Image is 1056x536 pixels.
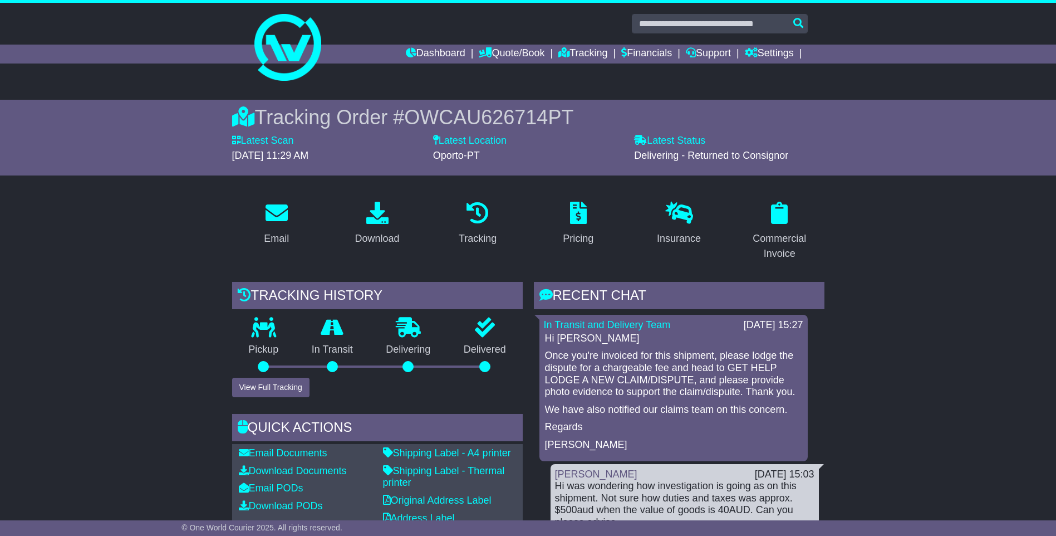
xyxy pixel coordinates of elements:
span: OWCAU626714PT [404,106,573,129]
a: In Transit and Delivery Team [544,319,671,330]
a: Shipping Label - A4 printer [383,447,511,459]
div: RECENT CHAT [534,282,824,312]
div: [DATE] 15:27 [744,319,803,332]
span: [DATE] 11:29 AM [232,150,309,161]
span: © One World Courier 2025. All rights reserved. [181,523,342,532]
a: Download PODs [239,500,323,511]
div: Tracking [459,231,497,246]
a: Email Documents [239,447,327,459]
a: Tracking [451,198,504,250]
button: View Full Tracking [232,378,310,397]
p: Regards [545,421,802,433]
div: Email [264,231,289,246]
div: Download [355,231,399,246]
p: Hi [PERSON_NAME] [545,333,802,345]
a: Download Documents [239,465,347,476]
div: Pricing [563,231,593,246]
a: Download [347,198,406,250]
p: In Transit [295,344,370,356]
a: [PERSON_NAME] [555,469,637,480]
a: Tracking [558,45,607,64]
a: Support [686,45,731,64]
div: Tracking Order # [232,105,824,129]
div: Quick Actions [232,414,523,444]
a: Quote/Book [479,45,544,64]
a: Financials [621,45,672,64]
div: Commercial Invoice [742,231,817,261]
p: Pickup [232,344,296,356]
label: Latest Location [433,135,507,147]
a: Insurance [650,198,708,250]
div: Hi was wondering how investigation is going as on this shipment. Not sure how duties and taxes wa... [555,480,814,528]
a: Email PODs [239,483,303,494]
div: [DATE] 15:03 [755,469,814,481]
a: Settings [745,45,794,64]
a: Original Address Label [383,495,492,506]
span: Delivering - Returned to Consignor [634,150,788,161]
p: Delivered [447,344,523,356]
a: Shipping Label - Thermal printer [383,465,505,489]
p: Delivering [370,344,448,356]
a: Commercial Invoice [735,198,824,265]
a: Pricing [556,198,601,250]
label: Latest Status [634,135,705,147]
p: Once you're invoiced for this shipment, please lodge the dispute for a chargeable fee and head to... [545,350,802,398]
div: Tracking history [232,282,523,312]
p: [PERSON_NAME] [545,439,802,451]
a: Dashboard [406,45,465,64]
a: Email [257,198,296,250]
label: Latest Scan [232,135,294,147]
span: Oporto-PT [433,150,480,161]
div: Insurance [657,231,701,246]
a: Address Label [383,513,455,524]
p: We have also notified our claims team on this concern. [545,404,802,416]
